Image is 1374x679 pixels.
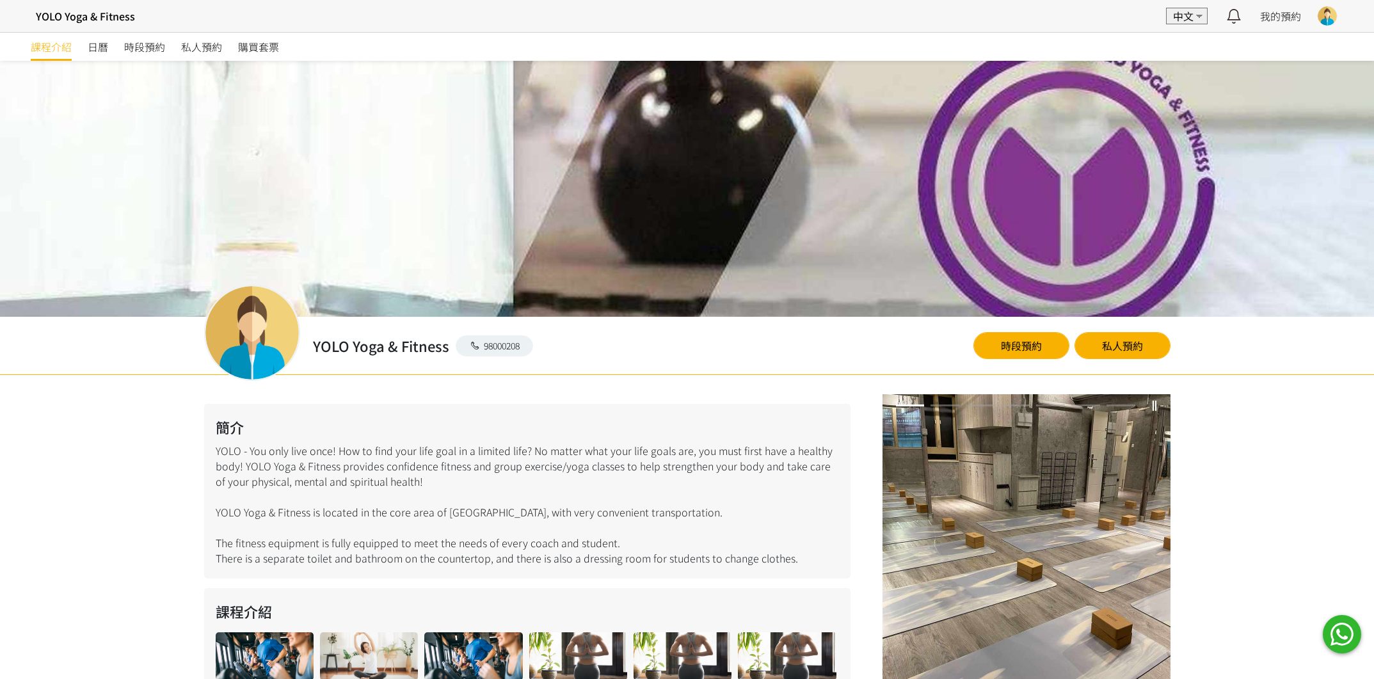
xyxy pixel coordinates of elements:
[456,335,534,356] a: 98000208
[31,33,72,61] a: 課程介紹
[238,39,279,54] span: 購買套票
[36,8,135,24] h4: YOLO Yoga & Fitness
[31,39,72,54] span: 課程介紹
[31,3,135,29] a: YOLO Yoga & Fitness
[973,332,1069,359] a: 時段預約
[1260,8,1301,24] a: 我的預約
[216,601,839,622] h2: 課程介紹
[181,33,222,61] a: 私人預約
[181,39,222,54] span: 私人預約
[124,39,165,54] span: 時段預約
[313,335,449,356] h2: YOLO Yoga & Fitness
[88,33,108,61] a: 日曆
[88,39,108,54] span: 日曆
[238,33,279,61] a: 購買套票
[1074,332,1170,359] a: 私人預約
[124,33,165,61] a: 時段預約
[216,417,839,438] h2: 簡介
[204,404,851,579] div: YOLO - You only live once! How to find your life goal in a limited life? No matter what your life...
